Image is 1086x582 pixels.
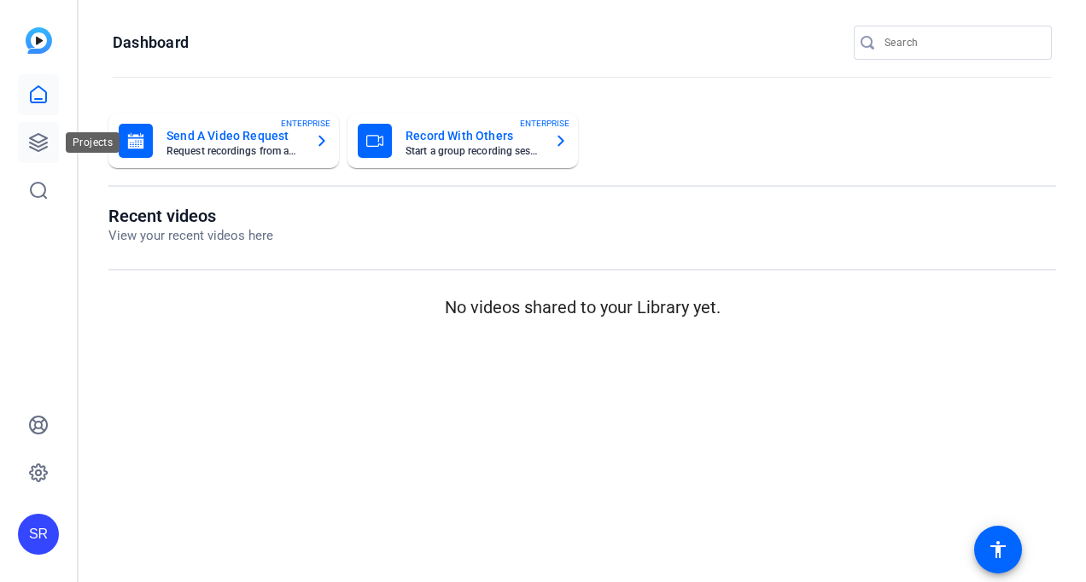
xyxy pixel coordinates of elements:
[166,125,301,146] mat-card-title: Send A Video Request
[988,539,1008,560] mat-icon: accessibility
[885,32,1038,53] input: Search
[108,113,339,168] button: Send A Video RequestRequest recordings from anyone, anywhereENTERPRISE
[18,514,59,555] div: SR
[108,226,273,246] p: View your recent videos here
[26,27,52,54] img: blue-gradient.svg
[66,132,120,153] div: Projects
[108,206,273,226] h1: Recent videos
[166,146,301,156] mat-card-subtitle: Request recordings from anyone, anywhere
[520,117,569,130] span: ENTERPRISE
[108,294,1056,320] p: No videos shared to your Library yet.
[281,117,330,130] span: ENTERPRISE
[113,32,189,53] h1: Dashboard
[347,113,578,168] button: Record With OthersStart a group recording sessionENTERPRISE
[406,146,540,156] mat-card-subtitle: Start a group recording session
[406,125,540,146] mat-card-title: Record With Others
